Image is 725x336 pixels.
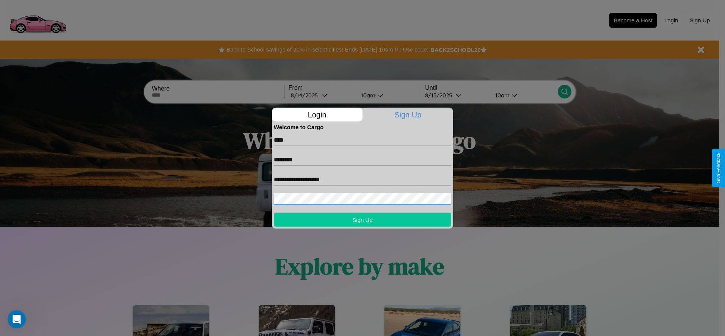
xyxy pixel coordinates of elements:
[716,153,721,183] div: Give Feedback
[8,310,26,328] iframe: Intercom live chat
[272,108,362,121] p: Login
[363,108,454,121] p: Sign Up
[274,213,451,227] button: Sign Up
[274,123,451,130] h4: Welcome to Cargo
